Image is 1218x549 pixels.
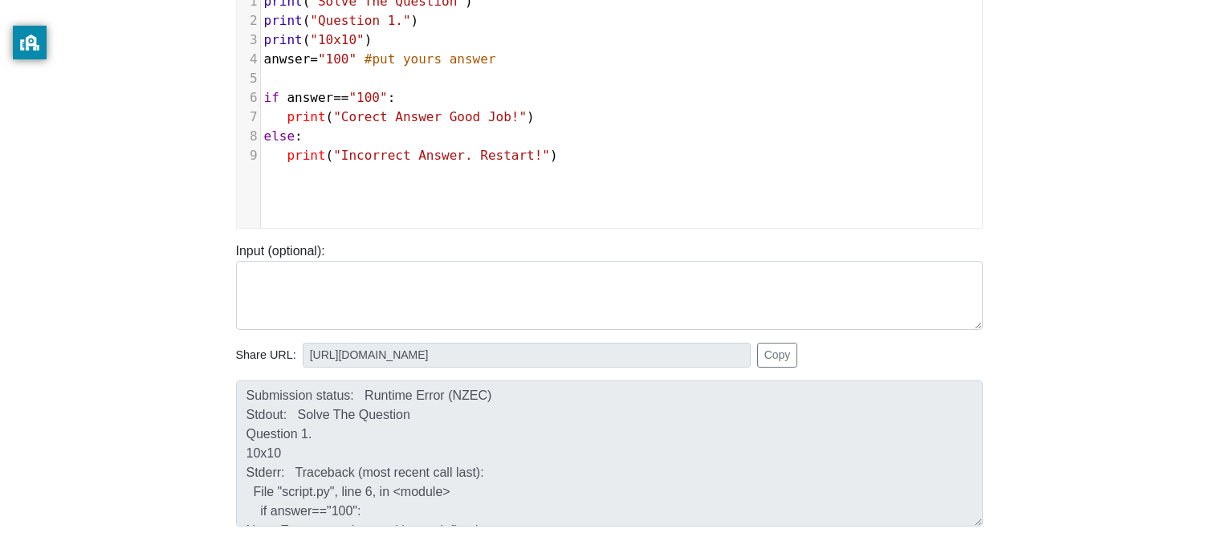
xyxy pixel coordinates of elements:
div: 7 [237,108,260,127]
span: print [264,13,303,28]
span: ( ) [264,148,558,163]
span: "100" [348,90,387,105]
span: "Corect Answer Good Job!" [333,109,527,124]
div: 8 [237,127,260,146]
span: print [287,109,325,124]
span: ( ) [264,13,419,28]
button: Copy [757,343,798,368]
span: "100" [318,51,356,67]
span: "Question 1." [310,13,410,28]
span: #put yours answer [365,51,496,67]
div: Input (optional): [224,242,995,330]
span: Share URL: [236,347,296,364]
span: ( ) [264,109,535,124]
div: 9 [237,146,260,165]
button: privacy banner [13,26,47,59]
span: = [310,51,318,67]
span: : [264,128,303,144]
span: "Incorrect Answer. Restart!" [333,148,550,163]
div: 5 [237,69,260,88]
span: answer [287,90,333,105]
span: ( ) [264,32,373,47]
span: == [333,90,348,105]
div: 6 [237,88,260,108]
span: print [287,148,325,163]
div: 4 [237,50,260,69]
div: 3 [237,31,260,50]
span: "10x10" [310,32,364,47]
span: if [264,90,279,105]
span: print [264,32,303,47]
div: 2 [237,11,260,31]
span: : [264,90,396,105]
span: else [264,128,295,144]
span: anwser [264,51,311,67]
input: No share available yet [303,343,751,368]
